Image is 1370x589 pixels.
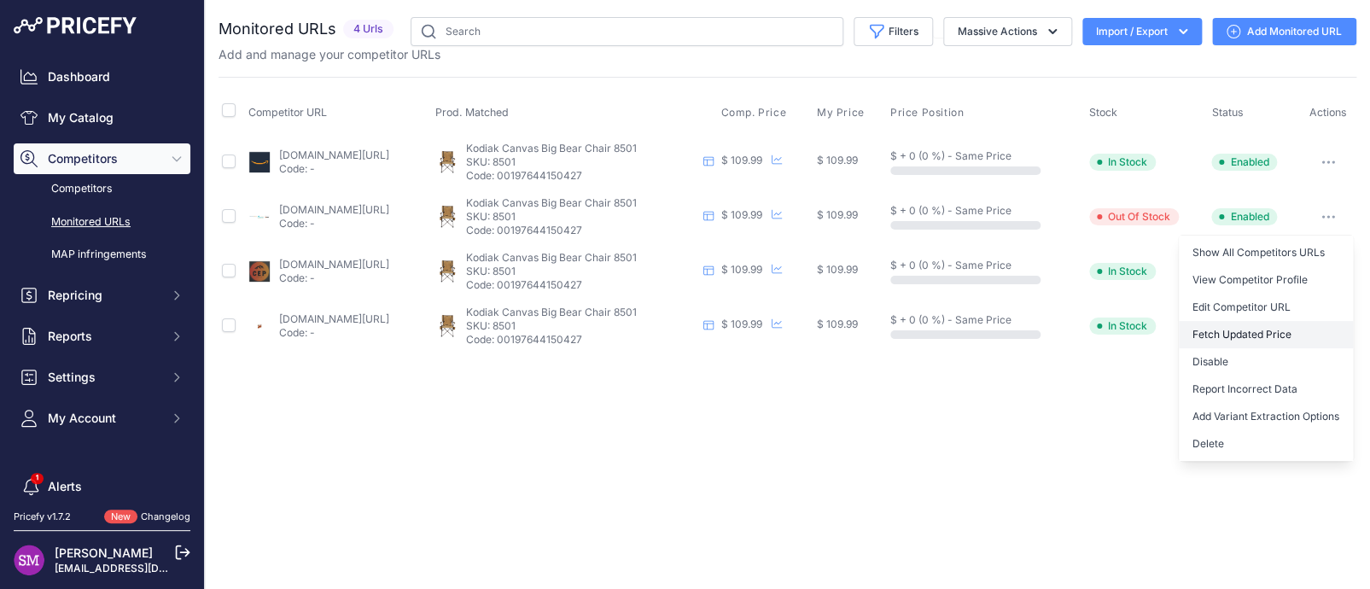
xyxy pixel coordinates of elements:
span: $ 109.99 [817,263,858,276]
button: Report Incorrect Data [1179,376,1353,403]
span: Kodiak Canvas Big Bear Chair 8501 [466,142,637,155]
p: Code: 00197644150427 [466,169,697,183]
a: View Competitor Profile [1179,266,1353,294]
span: $ + 0 (0 %) - Same Price [890,259,1011,271]
p: Code: - [278,162,388,176]
span: $ + 0 (0 %) - Same Price [890,204,1011,217]
span: Comp. Price [720,106,786,120]
p: Code: 00197644150427 [466,224,697,237]
button: Disable [1179,348,1353,376]
button: Reports [14,321,190,352]
input: Search [411,17,843,46]
span: $ + 0 (0 %) - Same Price [890,149,1011,162]
a: [DOMAIN_NAME][URL] [278,149,388,161]
p: Add and manage your competitor URLs [219,46,440,63]
p: Code: - [278,217,388,230]
p: Code: - [278,271,388,285]
button: My Account [14,403,190,434]
h2: Monitored URLs [219,17,336,41]
span: My Account [48,410,160,427]
p: Code: 00197644150427 [466,333,697,347]
a: Show All Competitors URLs [1179,239,1353,266]
button: Filters [854,17,933,46]
p: Code: 00197644150427 [466,278,697,292]
span: $ 109.99 [720,154,761,166]
button: Delete [1179,430,1353,458]
span: Settings [48,369,160,386]
p: SKU: 8501 [466,155,697,169]
p: SKU: 8501 [466,319,697,333]
a: Competitors [14,174,190,204]
span: In Stock [1089,154,1156,171]
span: Kodiak Canvas Big Bear Chair 8501 [466,196,637,209]
span: Prod. Matched [435,106,509,119]
a: [DOMAIN_NAME][URL] [278,203,388,216]
span: 4 Urls [343,20,394,39]
a: Monitored URLs [14,207,190,237]
a: My Catalog [14,102,190,133]
button: Price Position [890,106,967,120]
button: Import / Export [1082,18,1202,45]
button: Settings [14,362,190,393]
span: Kodiak Canvas Big Bear Chair 8501 [466,251,637,264]
span: In Stock [1089,318,1156,335]
span: Enabled [1211,208,1277,225]
p: SKU: 8501 [466,265,697,278]
a: [PERSON_NAME] [55,545,153,560]
span: Price Position [890,106,964,120]
span: Repricing [48,287,160,304]
a: Edit Competitor URL [1179,294,1353,321]
span: $ 109.99 [817,208,858,221]
span: Competitors [48,150,160,167]
button: Competitors [14,143,190,174]
a: Add Monitored URL [1212,18,1356,45]
span: $ 109.99 [720,208,761,221]
span: Stock [1089,106,1117,119]
a: MAP infringements [14,240,190,270]
span: $ 109.99 [817,318,858,330]
button: My Price [817,106,868,120]
a: [DOMAIN_NAME][URL] [278,258,388,271]
span: $ 109.99 [720,263,761,276]
a: Alerts [14,471,190,502]
span: $ + 0 (0 %) - Same Price [890,313,1011,326]
span: New [104,510,137,524]
img: Pricefy Logo [14,17,137,34]
p: SKU: 8501 [466,210,697,224]
span: Out Of Stock [1089,208,1179,225]
button: Fetch Updated Price [1179,321,1353,348]
span: Competitor URL [248,106,326,119]
a: Dashboard [14,61,190,92]
span: $ 109.99 [720,318,761,330]
span: Reports [48,328,160,345]
button: Massive Actions [943,17,1072,46]
span: Status [1211,106,1243,119]
a: [DOMAIN_NAME][URL] [278,312,388,325]
button: Add Variant Extraction Options [1179,403,1353,430]
div: Pricefy v1.7.2 [14,510,71,524]
a: Changelog [141,510,190,522]
a: [EMAIL_ADDRESS][DOMAIN_NAME] [55,562,233,574]
span: In Stock [1089,263,1156,280]
button: Repricing [14,280,190,311]
button: Comp. Price [720,106,790,120]
span: My Price [817,106,865,120]
p: Code: - [278,326,388,340]
span: $ 109.99 [817,154,858,166]
span: Enabled [1211,154,1277,171]
span: Kodiak Canvas Big Bear Chair 8501 [466,306,637,318]
nav: Sidebar [14,61,190,567]
span: Actions [1309,106,1347,119]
